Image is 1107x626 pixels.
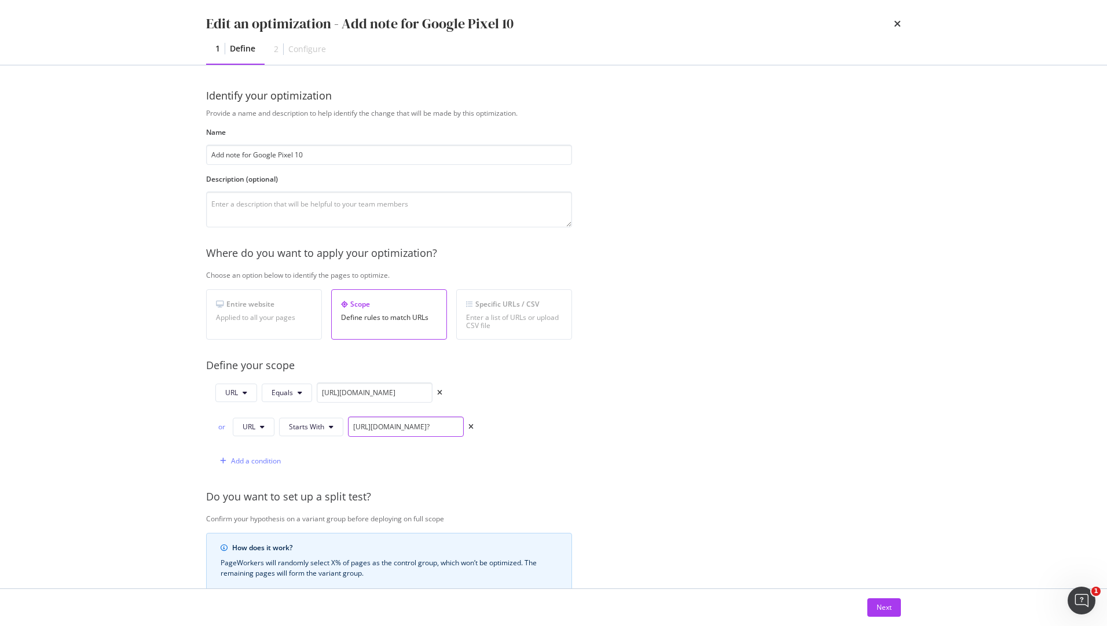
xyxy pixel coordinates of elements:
div: How does it work? [232,543,558,553]
input: Enter an optimization name to easily find it back [206,145,572,165]
div: 1 [215,43,220,54]
label: Description (optional) [206,174,572,184]
div: info banner [206,533,572,620]
div: Do you want to set up a split test? [206,489,958,505]
div: times [437,389,442,396]
iframe: Intercom live chat [1068,587,1095,614]
div: Provide a name and description to help identify the change that will be made by this optimization. [206,108,958,118]
span: URL [243,422,255,432]
div: or [215,422,228,432]
button: URL [215,384,257,402]
div: Add a condition [231,456,281,466]
div: Define [230,43,255,54]
div: 2 [274,43,278,55]
div: Applied to all your pages [216,314,312,322]
div: PageWorkers will randomly select X% of pages as the control group, which won’t be optimized. The ... [221,558,558,610]
div: Configure [288,43,326,55]
div: Scope [341,299,437,309]
span: URL [225,388,238,397]
div: Specific URLs / CSV [466,299,562,309]
button: Equals [262,384,312,402]
div: Where do you want to apply your optimization? [206,246,958,261]
div: Choose an option below to identify the pages to optimize. [206,270,958,280]
button: Starts With [279,418,343,436]
span: Starts With [289,422,324,432]
span: Equals [272,388,293,397]
div: Entire website [216,299,312,309]
div: Next [877,602,892,612]
div: Edit an optimization - Add note for Google Pixel 10 [206,14,514,34]
span: 1 [1091,587,1101,596]
div: times [468,424,474,430]
div: Confirm your hypothesis on a variant group before deploying on full scope [206,514,958,524]
div: Enter a list of URLs or upload CSV file [466,314,562,330]
div: Define your scope [206,358,958,373]
label: Name [206,127,572,137]
button: Next [867,598,901,617]
div: Identify your optimization [206,89,901,104]
button: Add a condition [215,452,281,470]
div: Define rules to match URLs [341,314,437,322]
div: times [894,14,901,34]
button: URL [233,418,274,436]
